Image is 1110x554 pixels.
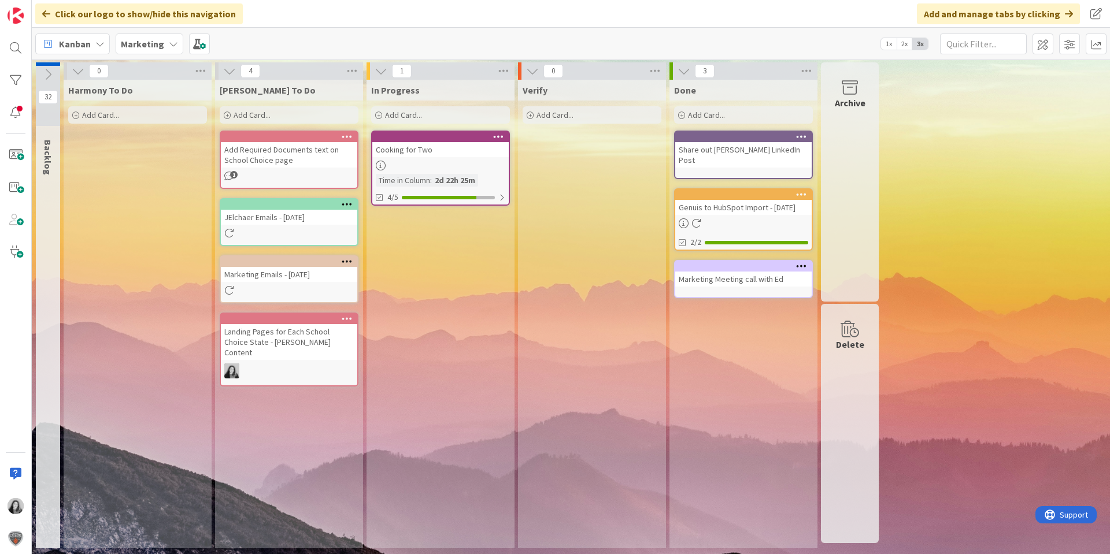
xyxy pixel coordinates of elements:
[221,363,357,378] div: JE
[543,64,563,78] span: 0
[940,34,1027,54] input: Quick Filter...
[121,38,164,50] b: Marketing
[835,96,865,110] div: Archive
[221,314,357,360] div: Landing Pages for Each School Choice State - [PERSON_NAME] Content
[220,84,316,96] span: Julie To Do
[221,256,357,282] div: Marketing Emails - [DATE]
[221,267,357,282] div: Marketing Emails - [DATE]
[432,174,478,187] div: 2d 22h 25m
[224,363,239,378] img: JE
[68,84,133,96] span: Harmony To Do
[392,64,412,78] span: 1
[688,110,725,120] span: Add Card...
[523,84,547,96] span: Verify
[221,199,357,225] div: JElchaer Emails - [DATE]
[675,189,812,215] div: Genuis to HubSpot Import - [DATE]
[234,110,271,120] span: Add Card...
[917,3,1080,24] div: Add and manage tabs by clicking
[376,174,430,187] div: Time in Column
[42,140,54,175] span: Backlog
[387,191,398,203] span: 4/5
[371,84,420,96] span: In Progress
[35,3,243,24] div: Click our logo to show/hide this navigation
[897,38,912,50] span: 2x
[82,110,119,120] span: Add Card...
[221,132,357,168] div: Add Required Documents text on School Choice page
[430,174,432,187] span: :
[675,132,812,168] div: Share out [PERSON_NAME] LinkedIn Post
[372,142,509,157] div: Cooking for Two
[8,530,24,546] img: avatar
[24,2,53,16] span: Support
[675,142,812,168] div: Share out [PERSON_NAME] LinkedIn Post
[536,110,573,120] span: Add Card...
[240,64,260,78] span: 4
[372,132,509,157] div: Cooking for Two
[385,110,422,120] span: Add Card...
[836,337,864,351] div: Delete
[221,142,357,168] div: Add Required Documents text on School Choice page
[89,64,109,78] span: 0
[221,324,357,360] div: Landing Pages for Each School Choice State - [PERSON_NAME] Content
[8,498,24,514] img: JE
[230,171,238,179] span: 1
[38,90,58,104] span: 32
[912,38,928,50] span: 3x
[695,64,715,78] span: 3
[690,236,701,248] span: 2/2
[59,37,91,51] span: Kanban
[881,38,897,50] span: 1x
[674,84,696,96] span: Done
[675,261,812,287] div: Marketing Meeting call with Ed
[675,200,812,215] div: Genuis to HubSpot Import - [DATE]
[221,210,357,225] div: JElchaer Emails - [DATE]
[675,272,812,287] div: Marketing Meeting call with Ed
[8,8,24,24] img: Visit kanbanzone.com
